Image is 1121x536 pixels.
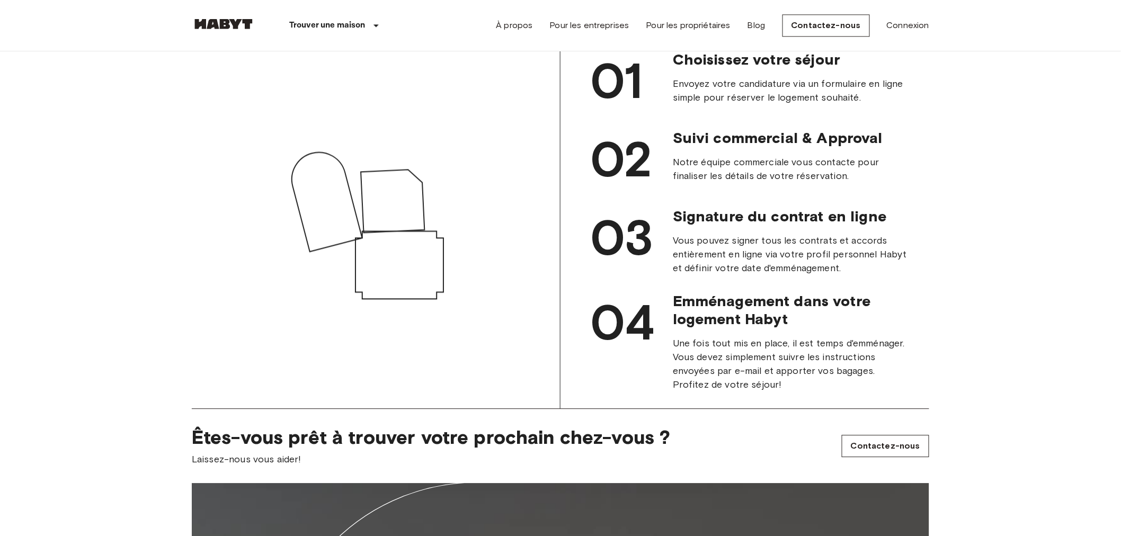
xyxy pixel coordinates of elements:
p: Trouver une maison [289,19,366,32]
span: Une fois tout mis en place, il est temps d'emménager. Vous devez simplement suivre les instructio... [673,336,912,391]
span: Vous pouvez signer tous les contrats et accords entièrement en ligne via votre profil personnel H... [673,234,912,275]
span: 01 [590,51,643,111]
span: 04 [590,293,655,352]
a: Pour les entreprises [550,19,629,32]
span: Suivi commercial & Approval [673,129,912,147]
span: Êtes-vous prêt à trouver votre prochain chez-vous ? [192,426,825,448]
a: Pour les propriétaires [646,19,731,32]
span: 03 [590,208,653,267]
span: Signature du contrat en ligne [673,207,912,225]
span: Laissez-nous vous aider! [192,452,825,466]
a: Contactez-nous [842,435,929,457]
span: 02 [590,130,653,189]
div: animation [192,33,560,408]
span: Notre équipe commerciale vous contacte pour finaliser les détails de votre réservation. [673,155,912,183]
span: Envoyez votre candidature via un formulaire en ligne simple pour réserver le logement souhaité. [673,77,912,104]
a: Contactez-nous [782,14,870,37]
a: Connexion [887,19,929,32]
span: Choisissez votre séjour [673,50,912,68]
span: Emménagement dans votre logement Habyt [673,292,912,328]
a: Blog [748,19,766,32]
img: Habyt [192,19,255,29]
a: À propos [496,19,532,32]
